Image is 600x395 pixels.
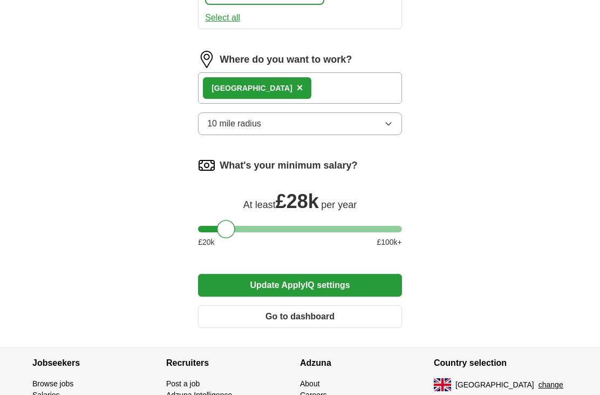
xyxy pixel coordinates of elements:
[243,199,276,210] span: At least
[207,117,261,130] span: 10 mile radius
[300,379,320,388] a: About
[377,237,401,248] span: £ 100 k+
[220,52,352,67] label: Where do you want to work?
[297,80,303,96] button: ×
[434,348,568,378] h4: Country selection
[198,157,215,174] img: salary.png
[297,82,303,93] span: ×
[321,199,357,210] span: per year
[166,379,200,388] a: Post a job
[198,237,214,248] span: £ 20 k
[198,305,402,328] button: Go to dashboard
[198,112,402,135] button: 10 mile radius
[220,158,357,173] label: What's your minimum salary?
[32,379,73,388] a: Browse jobs
[198,51,215,68] img: location.png
[434,378,451,391] img: UK flag
[276,190,319,212] span: £ 28k
[198,274,402,297] button: Update ApplyIQ settings
[455,379,534,391] span: [GEOGRAPHIC_DATA]
[538,379,563,391] button: change
[205,11,240,24] button: Select all
[212,83,292,94] div: [GEOGRAPHIC_DATA]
